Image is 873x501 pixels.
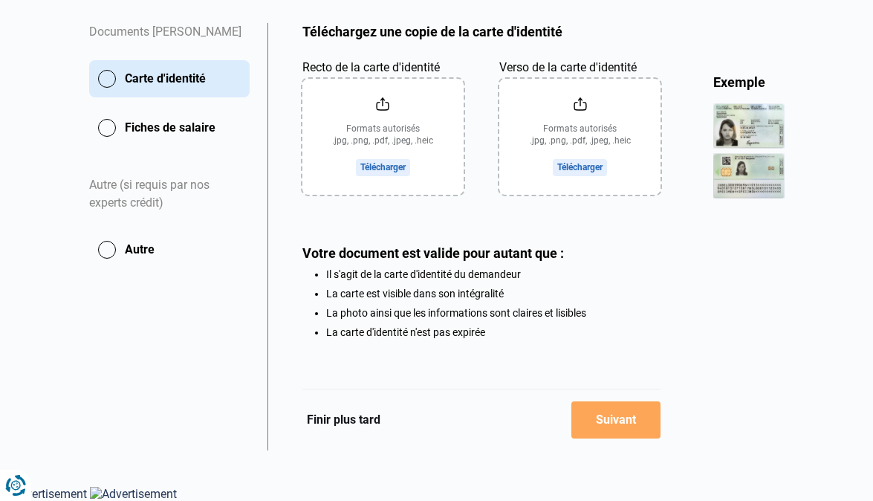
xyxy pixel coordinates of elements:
img: Advertisement [90,487,177,501]
div: Autre (si requis par nos experts crédit) [89,158,250,231]
img: idCard [713,103,785,199]
li: La carte est visible dans son intégralité [326,288,661,300]
li: La photo ainsi que les informations sont claires et lisibles [326,307,661,319]
button: Fiches de salaire [89,109,250,146]
div: Documents [PERSON_NAME] [89,23,250,60]
label: Recto de la carte d'identité [302,59,440,77]
li: La carte d'identité n'est pas expirée [326,326,661,338]
button: Autre [89,231,250,268]
div: Votre document est valide pour autant que : [302,245,661,261]
button: Finir plus tard [302,410,385,430]
button: Suivant [571,401,661,439]
div: Exemple [713,74,785,91]
li: Il s'agit de la carte d'identité du demandeur [326,268,661,280]
h2: Téléchargez une copie de la carte d'identité [302,23,661,40]
button: Carte d'identité [89,60,250,97]
label: Verso de la carte d'identité [499,59,637,77]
